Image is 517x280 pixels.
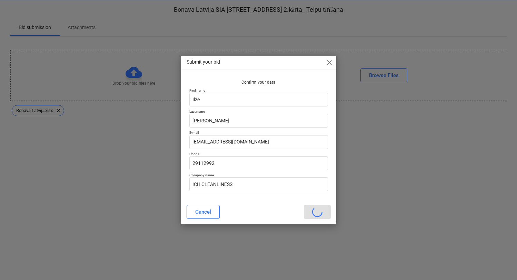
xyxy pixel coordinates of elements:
[189,109,328,114] p: Last name
[187,205,220,219] button: Cancel
[189,130,328,135] p: E-mail
[195,207,211,216] div: Cancel
[189,173,328,177] p: Company name
[325,58,334,67] span: close
[189,88,328,93] p: First name
[189,80,328,85] p: Confirm your data
[187,58,220,66] p: Submit your bid
[189,152,328,156] p: Phone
